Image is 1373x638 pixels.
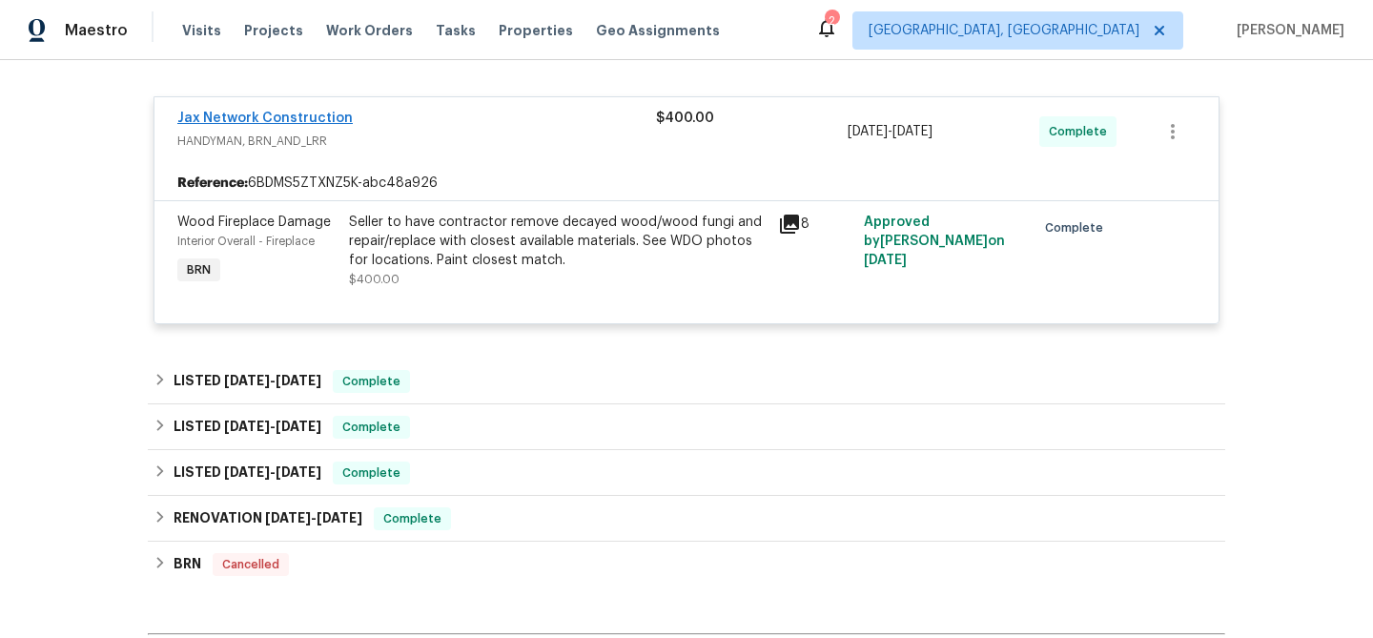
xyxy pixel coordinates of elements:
span: Cancelled [215,555,287,574]
h6: LISTED [174,370,321,393]
span: - [848,122,932,141]
h6: LISTED [174,462,321,484]
div: LISTED [DATE]-[DATE]Complete [148,359,1225,404]
span: [DATE] [848,125,888,138]
span: Complete [1049,122,1115,141]
span: Complete [376,509,449,528]
span: [GEOGRAPHIC_DATA], [GEOGRAPHIC_DATA] [869,21,1139,40]
span: [DATE] [892,125,932,138]
span: Complete [335,372,408,391]
span: Work Orders [326,21,413,40]
span: Properties [499,21,573,40]
span: [DATE] [276,465,321,479]
span: [DATE] [276,374,321,387]
div: LISTED [DATE]-[DATE]Complete [148,404,1225,450]
div: BRN Cancelled [148,542,1225,587]
h6: LISTED [174,416,321,439]
span: Interior Overall - Fireplace [177,236,315,247]
div: 2 [825,11,838,31]
span: [DATE] [224,465,270,479]
div: 6BDMS5ZTXNZ5K-abc48a926 [154,166,1219,200]
span: [DATE] [224,374,270,387]
span: Complete [335,463,408,483]
span: - [224,420,321,433]
span: BRN [179,260,218,279]
span: [DATE] [317,511,362,525]
span: [DATE] [276,420,321,433]
span: Projects [244,21,303,40]
h6: RENOVATION [174,507,362,530]
span: $400.00 [656,112,714,125]
h6: BRN [174,553,201,576]
span: [DATE] [265,511,311,525]
span: Wood Fireplace Damage [177,216,331,229]
span: Tasks [436,24,476,37]
span: Visits [182,21,221,40]
span: - [265,511,362,525]
div: LISTED [DATE]-[DATE]Complete [148,450,1225,496]
span: - [224,465,321,479]
span: $400.00 [349,274,400,285]
span: - [224,374,321,387]
span: Maestro [65,21,128,40]
a: Jax Network Construction [177,112,353,125]
span: HANDYMAN, BRN_AND_LRR [177,132,656,151]
b: Reference: [177,174,248,193]
span: [DATE] [864,254,907,267]
span: [DATE] [224,420,270,433]
span: Approved by [PERSON_NAME] on [864,216,1005,267]
div: RENOVATION [DATE]-[DATE]Complete [148,496,1225,542]
span: Complete [1045,218,1111,237]
div: 8 [778,213,852,236]
span: Complete [335,418,408,437]
span: Geo Assignments [596,21,720,40]
div: Seller to have contractor remove decayed wood/wood fungi and repair/replace with closest availabl... [349,213,767,270]
span: [PERSON_NAME] [1229,21,1344,40]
